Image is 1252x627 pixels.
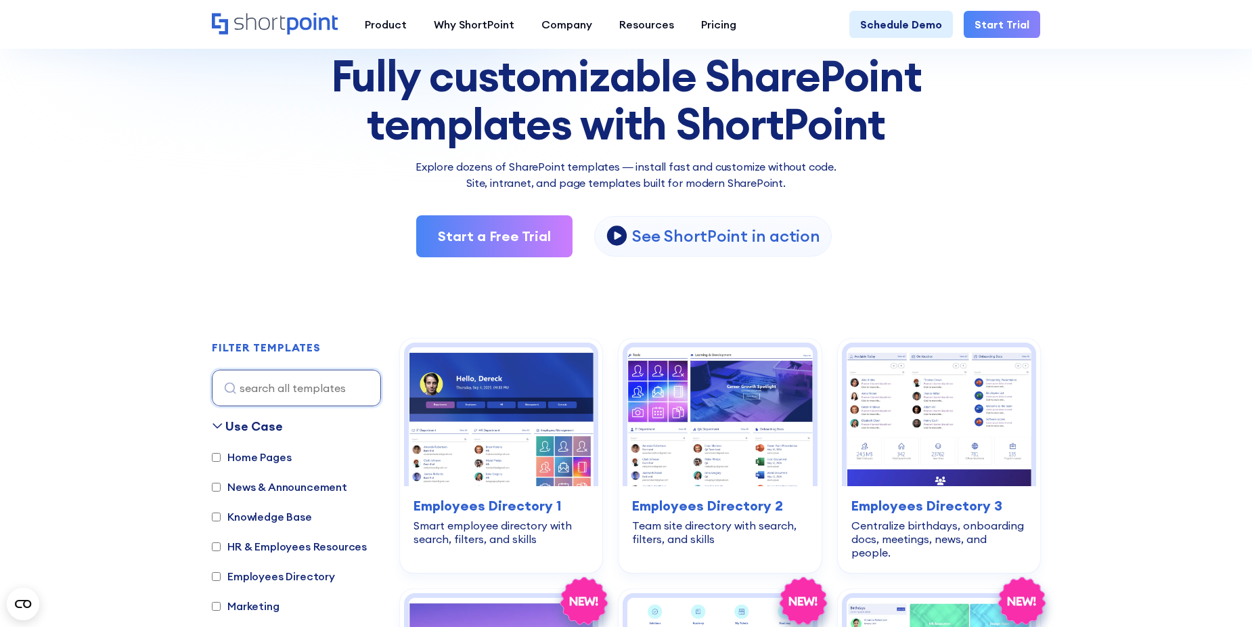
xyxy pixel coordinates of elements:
a: Resources [606,11,688,38]
img: SharePoint template team site: Team site directory with search, filters, and skills [627,347,812,486]
a: SharePoint team site template: Centralize birthdays, onboarding docs, meetings, news, and people.... [838,339,1040,573]
input: News & Announcement [212,483,221,492]
button: Open CMP widget [7,588,39,620]
label: News & Announcement [212,479,347,495]
a: Start Trial [964,11,1040,38]
h3: Employees Directory 2 [632,496,807,516]
div: Company [541,16,592,33]
label: Home Pages [212,449,291,465]
a: open lightbox [594,216,831,257]
div: Use Case [225,417,283,435]
a: Home [212,13,338,36]
label: Employees Directory [212,568,335,584]
a: Pricing [688,11,750,38]
img: SharePoint team site template: Centralize birthdays, onboarding docs, meetings, news, and people. [847,347,1031,486]
div: Product [365,16,407,33]
iframe: Chat Widget [1184,562,1252,627]
input: Marketing [212,602,221,611]
div: Centralize birthdays, onboarding docs, meetings, news, and people. [851,519,1027,559]
p: See ShortPoint in action [632,225,820,246]
div: Team site directory with search, filters, and skills [632,519,807,546]
input: Home Pages [212,453,221,462]
label: Marketing [212,598,280,614]
label: Knowledge Base [212,509,312,525]
input: HR & Employees Resources [212,542,221,551]
h3: Employees Directory 3 [851,496,1027,516]
a: SharePoint template team site: Team site directory with search, filters, and skillsEmployees Dire... [619,339,821,573]
h2: FILTER TEMPLATES [212,342,321,354]
a: Start a Free Trial [416,215,573,257]
h3: Employees Directory 1 [413,496,589,516]
img: SharePoint employee directory template: Smart employee directory with search, filters, and skills [409,347,594,486]
input: Employees Directory [212,572,221,581]
a: Product [351,11,420,38]
div: Fully customizable SharePoint templates with ShortPoint [212,52,1040,148]
p: Explore dozens of SharePoint templates — install fast and customize without code. Site, intranet,... [212,158,1040,191]
input: Knowledge Base [212,513,221,521]
div: Pricing [701,16,736,33]
div: Why ShortPoint [434,16,514,33]
div: Smart employee directory with search, filters, and skills [413,519,589,546]
a: Why ShortPoint [420,11,528,38]
div: Resources [619,16,674,33]
a: Company [528,11,606,38]
a: Schedule Demo [849,11,953,38]
input: search all templates [212,370,381,406]
label: HR & Employees Resources [212,538,367,555]
a: SharePoint employee directory template: Smart employee directory with search, filters, and skills... [400,339,602,573]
